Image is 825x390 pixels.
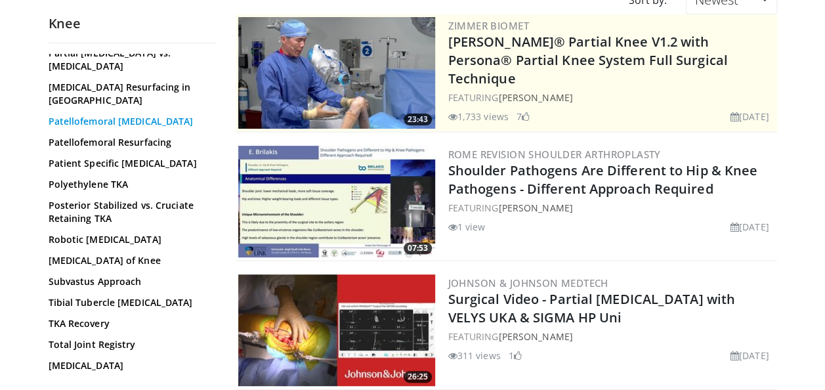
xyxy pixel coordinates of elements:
a: Zimmer Biomet [448,19,529,32]
li: 1 view [448,220,486,234]
a: 26:25 [238,274,435,386]
li: 1 [509,349,522,362]
a: Johnson & Johnson MedTech [448,276,608,290]
a: Patellofemoral [MEDICAL_DATA] [49,115,209,128]
a: Posterior Stabilized vs. Cruciate Retaining TKA [49,199,209,225]
a: Patellofemoral Resurfacing [49,136,209,149]
span: 26:25 [404,371,432,383]
a: Subvastus Approach [49,275,209,288]
a: Tibial Tubercle [MEDICAL_DATA] [49,296,209,309]
a: [PERSON_NAME] [498,202,572,214]
a: Shoulder Pathogens Are Different to Hip & Knee Pathogens - Different Approach Required [448,162,758,198]
h2: Knee [49,15,216,32]
a: 23:43 [238,17,435,129]
img: 470f1708-61b8-42d5-b262-e720e03fa3ff.300x170_q85_crop-smart_upscale.jpg [238,274,435,386]
li: [DATE] [730,110,769,123]
li: [DATE] [730,349,769,362]
a: Rome Revision Shoulder Arthroplasty [448,148,661,161]
img: 99b1778f-d2b2-419a-8659-7269f4b428ba.300x170_q85_crop-smart_upscale.jpg [238,17,435,129]
a: Polyethylene TKA [49,178,209,191]
li: 1,733 views [448,110,509,123]
span: 23:43 [404,114,432,125]
a: 07:53 [238,146,435,257]
a: Total Joint Registry [49,338,209,351]
a: [MEDICAL_DATA] Resurfacing in [GEOGRAPHIC_DATA] [49,81,209,107]
div: FEATURING [448,201,774,215]
a: Robotic [MEDICAL_DATA] [49,233,209,246]
li: [DATE] [730,220,769,234]
img: 6a7d116b-e731-469b-a02b-077c798815a2.300x170_q85_crop-smart_upscale.jpg [238,146,435,257]
a: [PERSON_NAME] [498,330,572,343]
a: TKA Recovery [49,317,209,330]
a: Patient Specific [MEDICAL_DATA] [49,157,209,170]
div: FEATURING [448,91,774,104]
span: 07:53 [404,242,432,254]
div: FEATURING [448,330,774,343]
a: [MEDICAL_DATA] of Knee [49,254,209,267]
li: 311 views [448,349,501,362]
a: [PERSON_NAME] [498,91,572,104]
a: [PERSON_NAME]® Partial Knee V1.2 with Persona® Partial Knee System Full Surgical Technique [448,33,728,87]
a: [MEDICAL_DATA] [49,359,209,372]
a: Surgical Video - Partial [MEDICAL_DATA] with VELYS UKA & SIGMA HP Uni [448,290,735,326]
a: Partial [MEDICAL_DATA] vs. [MEDICAL_DATA] [49,47,209,73]
li: 7 [517,110,530,123]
